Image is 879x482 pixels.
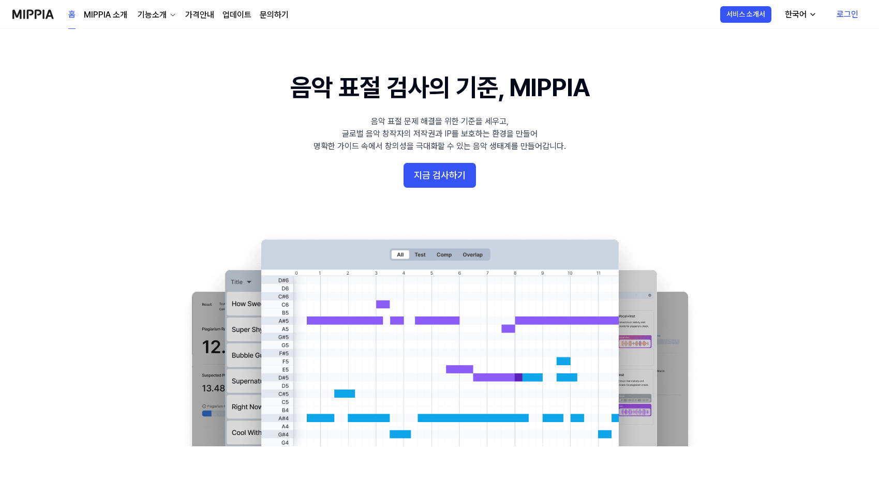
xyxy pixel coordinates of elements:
button: 서비스 소개서 [720,6,771,23]
a: 홈 [68,1,76,29]
button: 지금 검사하기 [404,163,476,188]
a: 업데이트 [222,9,251,21]
div: 기능소개 [136,9,169,21]
a: 문의하기 [260,9,289,21]
div: 음악 표절 문제 해결을 위한 기준을 세우고, 글로벌 음악 창작자의 저작권과 IP를 보호하는 환경을 만들어 명확한 가이드 속에서 창의성을 극대화할 수 있는 음악 생태계를 만들어... [314,115,566,153]
button: 기능소개 [136,9,177,21]
h1: 음악 표절 검사의 기준, MIPPIA [290,70,589,105]
div: 한국어 [783,8,809,21]
img: main Image [171,229,709,446]
button: 한국어 [777,4,823,25]
a: 가격안내 [185,9,214,21]
a: MIPPIA 소개 [84,9,127,21]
